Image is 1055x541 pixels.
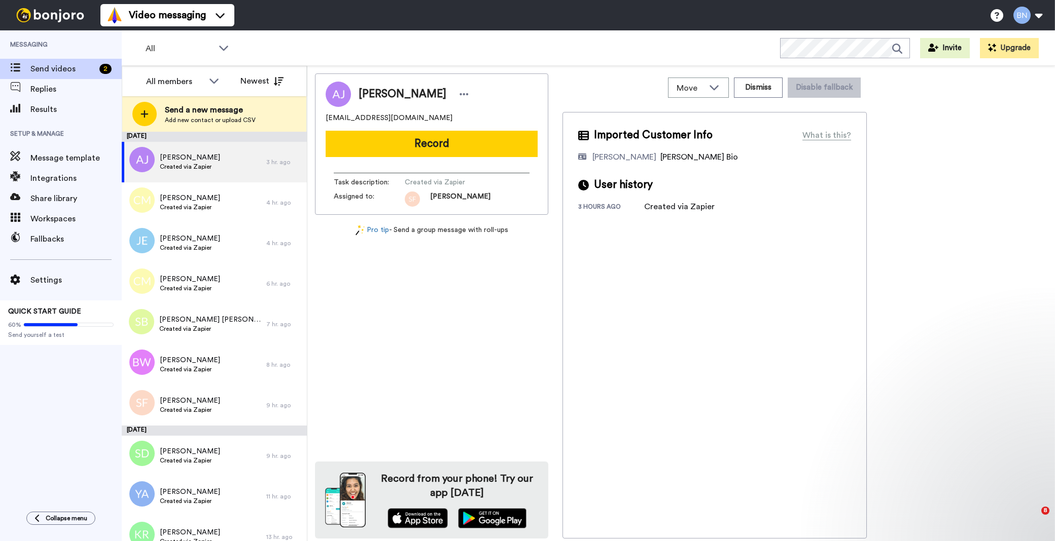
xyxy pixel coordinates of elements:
img: aj.png [129,147,155,172]
span: Task description : [334,177,405,187]
div: - Send a group message with roll-ups [315,225,548,236]
span: [PERSON_NAME] [160,152,220,163]
span: Created via Zapier [160,244,220,252]
img: sf.png [129,390,155,415]
span: Created via Zapier [160,406,220,414]
div: What is this? [802,129,851,141]
div: 7 hr. ago [266,320,302,328]
span: Workspaces [30,213,122,225]
img: bj-logo-header-white.svg [12,8,88,22]
span: [EMAIL_ADDRESS][DOMAIN_NAME] [326,113,452,123]
span: Send videos [30,63,95,75]
div: 9 hr. ago [266,452,302,460]
img: download [325,473,366,527]
span: Created via Zapier [160,456,220,465]
div: 8 hr. ago [266,361,302,369]
button: Record [326,131,538,157]
span: Created via Zapier [160,497,220,505]
span: Created via Zapier [160,365,220,373]
button: Upgrade [980,38,1039,58]
span: 60% [8,321,21,329]
iframe: Intercom live chat [1021,507,1045,531]
div: 4 hr. ago [266,199,302,207]
span: Fallbacks [30,233,122,245]
span: [PERSON_NAME] [430,191,490,207]
div: 2 [99,64,112,74]
span: 8 [1041,507,1049,515]
div: Created via Zapier [644,201,715,213]
div: [PERSON_NAME] [592,151,656,163]
img: appstore [388,508,448,528]
span: Created via Zapier [160,284,220,292]
a: Pro tip [356,225,389,236]
div: 11 hr. ago [266,492,302,500]
span: Created via Zapier [159,325,261,333]
span: Assigned to: [334,191,405,207]
img: ya.png [129,481,155,507]
span: [PERSON_NAME] [PERSON_NAME] [159,315,261,325]
div: 6 hr. ago [266,280,302,288]
img: magic-wand.svg [356,225,365,236]
button: Collapse menu [26,512,95,525]
span: Settings [30,274,122,286]
img: sb.png [129,309,154,334]
img: cm.png [129,268,155,294]
span: User history [594,177,653,192]
img: sd.png [129,441,155,466]
span: [PERSON_NAME] [359,87,446,102]
span: Results [30,103,122,115]
button: Newest [233,71,291,91]
span: Send yourself a test [8,331,114,339]
div: 9 hr. ago [266,401,302,409]
span: Replies [30,83,122,95]
div: All members [146,75,204,88]
div: [DATE] [122,426,307,436]
img: cm.png [129,187,155,213]
span: Move [677,82,704,94]
span: Video messaging [129,8,206,22]
span: [PERSON_NAME] [160,274,220,284]
button: Dismiss [734,78,783,98]
span: Created via Zapier [160,163,220,171]
button: Invite [920,38,970,58]
span: Message template [30,152,122,164]
span: [PERSON_NAME] [160,355,220,365]
div: 3 hr. ago [266,158,302,166]
span: [PERSON_NAME] [160,193,220,203]
span: [PERSON_NAME] [160,487,220,497]
span: Share library [30,192,122,205]
span: Created via Zapier [160,203,220,211]
img: bw.png [129,350,155,375]
span: [PERSON_NAME] [160,527,220,537]
span: All [146,43,214,55]
span: Send a new message [165,104,256,116]
div: 3 hours ago [578,203,644,213]
span: Collapse menu [46,514,87,522]
div: 13 hr. ago [266,533,302,541]
button: Disable fallback [788,78,861,98]
span: Integrations [30,172,122,184]
img: Image of Amy Johnson [326,82,351,107]
img: playstore [458,508,526,528]
span: Add new contact or upload CSV [165,116,256,124]
span: [PERSON_NAME] [160,446,220,456]
img: vm-color.svg [107,7,123,23]
img: sf.png [405,191,420,207]
span: QUICK START GUIDE [8,308,81,315]
img: je.png [129,228,155,253]
span: [PERSON_NAME] [160,234,220,244]
span: [PERSON_NAME] [160,396,220,406]
div: [DATE] [122,132,307,142]
div: 4 hr. ago [266,239,302,247]
h4: Record from your phone! Try our app [DATE] [376,472,538,500]
span: [PERSON_NAME] Bio [660,153,738,161]
span: Created via Zapier [405,177,501,187]
span: Imported Customer Info [594,128,713,143]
